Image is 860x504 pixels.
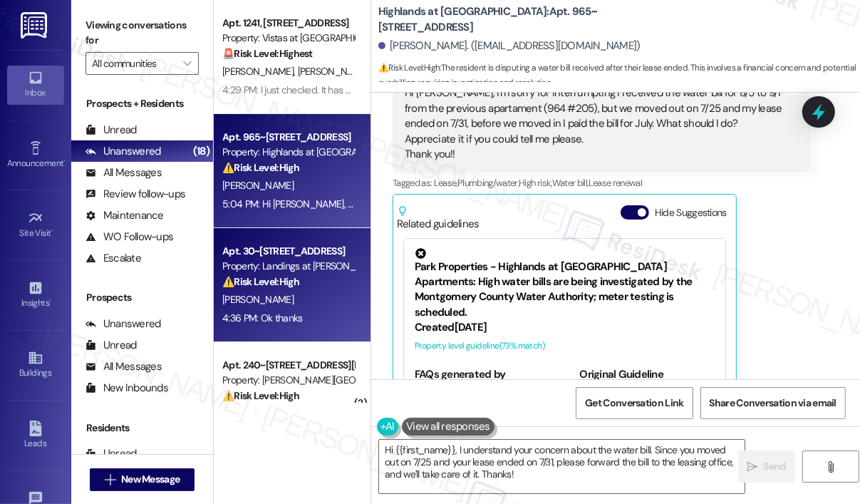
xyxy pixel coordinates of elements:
div: Apt. 30~[STREET_ADDRESS] [222,244,354,259]
div: All Messages [86,165,162,180]
span: • [63,156,66,166]
span: Water bill , [552,177,589,189]
strong: ⚠️ Risk Level: High [222,389,299,402]
div: Prospects + Residents [71,96,213,111]
textarea: Hi {{first_name}}, I understand your concern about the water bill. Since you moved out on 7/25 an... [379,440,745,493]
i:  [183,58,191,69]
div: Unread [86,446,137,461]
span: [PERSON_NAME] [222,293,294,306]
div: Review follow-ups [86,187,185,202]
div: Property: Vistas at [GEOGRAPHIC_DATA] [222,31,354,46]
div: Tagged as: [393,173,811,193]
div: Property: Highlands at [GEOGRAPHIC_DATA] Apartments [222,145,354,160]
div: Unread [86,123,137,138]
span: • [51,226,53,236]
div: WO Follow-ups [86,230,173,245]
a: Buildings [7,346,64,384]
a: Leads [7,416,64,455]
div: All Messages [86,359,162,374]
div: 4:29 PM: I just checked. It has been removed. [222,83,408,96]
b: Highlands at [GEOGRAPHIC_DATA]: Apt. 965~[STREET_ADDRESS] [378,4,663,35]
span: Lease renewal [589,177,643,189]
strong: ⚠️ Risk Level: High [222,161,299,174]
i:  [105,474,115,485]
input: All communities [92,52,176,75]
div: Property: Landings at [PERSON_NAME][GEOGRAPHIC_DATA] [222,259,354,274]
span: • [49,296,51,306]
span: Plumbing/water , [457,177,519,189]
i:  [747,461,757,473]
div: [PERSON_NAME]. ([EMAIL_ADDRESS][DOMAIN_NAME]) [378,38,641,53]
button: Get Conversation Link [576,387,693,419]
span: Get Conversation Link [585,396,683,411]
a: Inbox [7,66,64,104]
strong: ⚠️ Risk Level: High [378,62,440,73]
button: Share Conversation via email [700,387,846,419]
span: Share Conversation via email [710,396,836,411]
div: Residents [71,421,213,436]
span: [PERSON_NAME] [222,179,294,192]
span: Lease , [434,177,457,189]
span: : The resident is disputing a water bill received after their lease ended. This involves a financ... [378,61,860,91]
div: Unanswered [86,317,161,331]
span: New Message [121,472,180,487]
label: Viewing conversations for [86,14,199,52]
button: New Message [90,468,195,491]
div: Park Properties - Highlands at [GEOGRAPHIC_DATA] Apartments: High water bills are being investiga... [415,248,715,321]
div: Apt. 1241, [STREET_ADDRESS] [222,16,354,31]
div: Property: [PERSON_NAME][GEOGRAPHIC_DATA] [222,373,354,388]
strong: ⚠️ Risk Level: High [222,275,299,288]
img: ResiDesk Logo [21,12,50,38]
span: Send [764,459,786,474]
div: Maintenance [86,208,164,223]
button: Send [738,451,795,483]
label: Hide Suggestions [655,205,727,220]
div: Property level guideline ( 73 % match) [415,339,715,354]
div: Hi [PERSON_NAME], I'm sorry for interrumpting I received the water bill for 8/5 to 9/1 from the p... [405,86,788,162]
div: Unanswered [86,144,161,159]
span: [PERSON_NAME] [222,65,298,78]
div: Related guidelines [397,205,480,232]
a: Site Visit • [7,206,64,245]
strong: 🚨 Risk Level: Highest [222,47,313,60]
b: FAQs generated by ResiDesk AI [415,367,505,396]
div: Prospects [71,290,213,305]
i:  [825,461,836,473]
div: (18) [190,140,213,163]
div: New Inbounds [86,381,168,396]
span: [PERSON_NAME] [298,65,369,78]
div: Created [DATE] [415,320,715,335]
div: 4:36 PM: Ok thanks [222,312,302,324]
b: Original Guideline [579,367,663,381]
span: High risk , [519,177,552,189]
div: Escalate [86,251,141,266]
a: Insights • [7,276,64,314]
div: Apt. 965~[STREET_ADDRESS] [222,130,354,145]
div: Apt. 240~[STREET_ADDRESS][PERSON_NAME] [222,358,354,373]
div: Unread [86,338,137,353]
